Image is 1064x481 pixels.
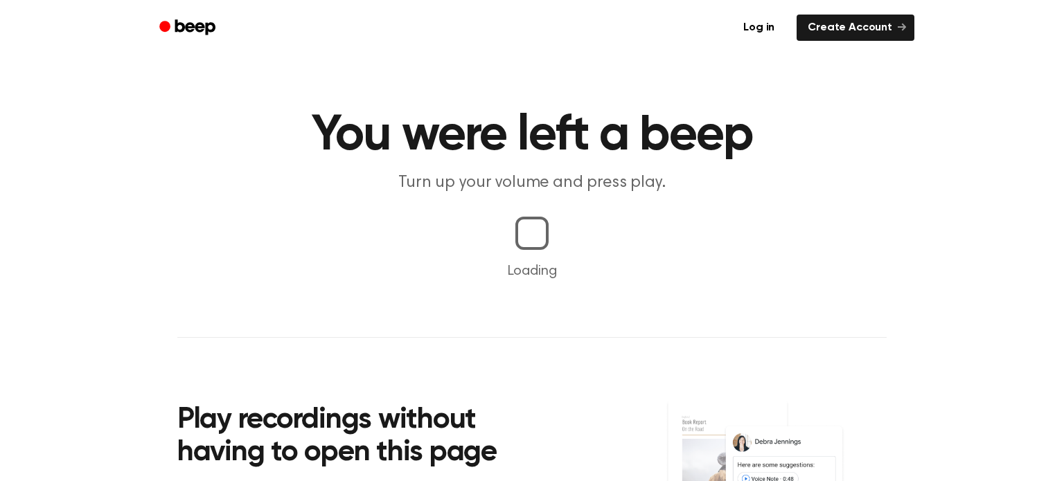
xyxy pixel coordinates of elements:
[177,404,551,470] h2: Play recordings without having to open this page
[266,172,798,194] p: Turn up your volume and press play.
[17,261,1047,282] p: Loading
[150,15,228,42] a: Beep
[177,111,887,161] h1: You were left a beep
[729,12,788,44] a: Log in
[797,15,914,41] a: Create Account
